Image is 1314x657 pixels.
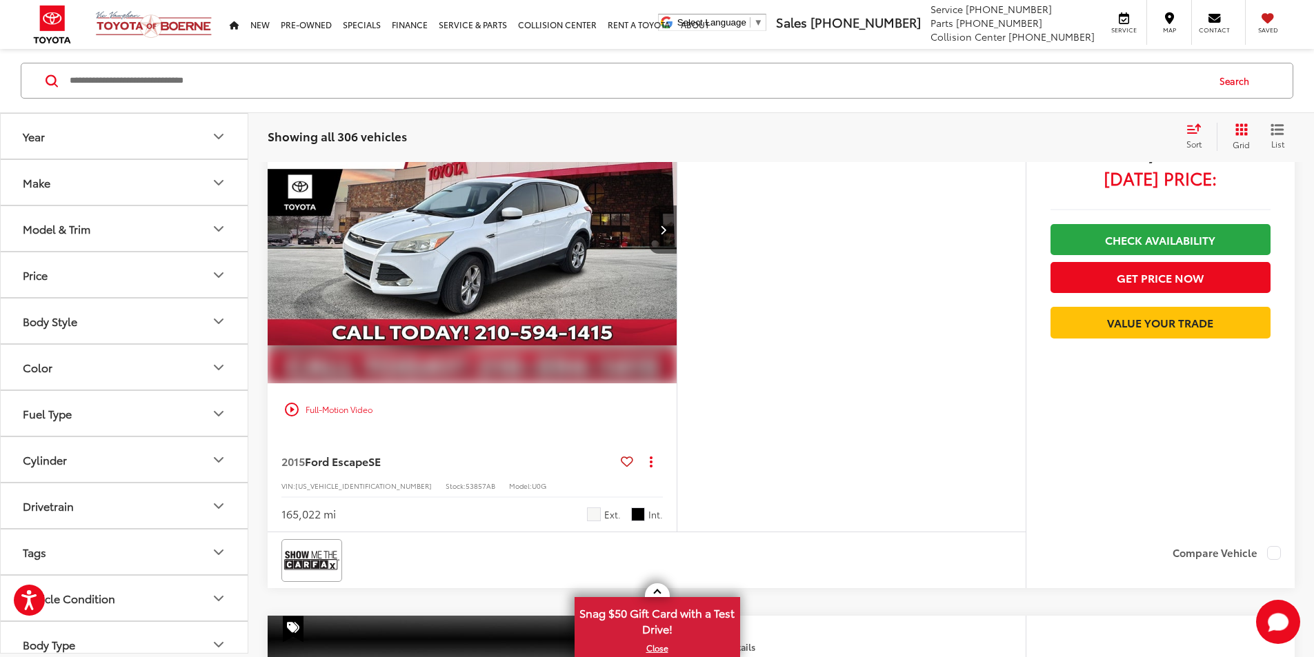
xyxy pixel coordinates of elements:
div: Model & Trim [23,222,90,235]
input: Search by Make, Model, or Keyword [68,64,1206,97]
span: Parts [930,16,953,30]
button: Select sort value [1179,123,1217,150]
div: 2015 Ford Escape SE 0 [267,76,678,383]
div: Drivetrain [210,498,227,514]
img: Vic Vaughan Toyota of Boerne [95,10,212,39]
a: 2015 Ford Escape SE2015 Ford Escape SE2015 Ford Escape SE2015 Ford Escape SE [267,76,678,383]
span: [PHONE_NUMBER] [1008,30,1095,43]
span: [PHONE_NUMBER] [956,16,1042,30]
div: Vehicle Condition [23,592,115,605]
button: Actions [639,449,663,474]
span: Service [930,2,963,16]
a: Select Language​ [677,17,763,28]
img: 2015 Ford Escape SE [267,76,678,384]
span: $2,200 [1051,130,1271,164]
span: Showing all 306 vehicles [268,128,407,144]
button: Next image [649,205,677,254]
span: Map [1154,26,1184,34]
div: Drivetrain [23,499,74,512]
div: Tags [210,544,227,560]
span: dropdown dots [650,456,653,467]
span: Ext. [604,508,621,521]
a: Check Availability [1051,224,1271,255]
button: Toggle Chat Window [1256,600,1300,644]
div: Make [23,176,50,189]
a: 2015Ford EscapeSE [281,454,615,469]
div: Make [210,174,227,191]
a: Value Your Trade [1051,307,1271,338]
button: YearYear [1,114,249,159]
span: ▼ [754,17,763,28]
div: 165,022 mi [281,506,336,522]
button: ColorColor [1,345,249,390]
span: 2015 [281,453,305,469]
button: Fuel TypeFuel Type [1,391,249,436]
span: [PHONE_NUMBER] [810,13,921,31]
span: [DATE] Price: [1051,171,1271,185]
button: Search [1206,63,1269,98]
button: Get Price Now [1051,262,1271,293]
span: Stock: [446,481,466,491]
div: Tags [23,545,46,558]
div: Price [210,267,227,283]
button: PricePrice [1,252,249,297]
div: Price [23,268,48,281]
span: Special [283,616,303,642]
label: Compare Vehicle [1173,546,1281,560]
span: List [1271,138,1284,150]
span: Model: [509,481,532,491]
span: Service [1108,26,1139,34]
div: Year [210,128,227,145]
span: Contact [1199,26,1230,34]
button: TagsTags [1,529,249,574]
span: Snag $50 Gift Card with a Test Drive! [576,598,739,640]
button: DrivetrainDrivetrain [1,483,249,528]
div: Year [23,130,45,143]
svg: Start Chat [1256,600,1300,644]
div: Body Style [210,313,227,330]
span: 53857AB [466,481,495,491]
div: Body Type [210,636,227,653]
h4: More Details [701,642,1002,651]
button: Body StyleBody Style [1,299,249,343]
span: [PHONE_NUMBER] [966,2,1052,16]
div: Model & Trim [210,221,227,237]
span: Ford Escape [305,453,368,469]
img: View CARFAX report [284,542,339,578]
span: SE [368,453,381,469]
span: [US_VEHICLE_IDENTIFICATION_NUMBER] [295,481,432,491]
div: Fuel Type [210,405,227,422]
span: Sales [776,13,807,31]
span: U0G [532,481,546,491]
div: Fuel Type [23,407,72,420]
button: MakeMake [1,160,249,205]
button: Grid View [1217,123,1260,150]
span: Grid [1233,139,1250,150]
div: Cylinder [23,453,67,466]
div: Body Type [23,638,75,651]
div: Body Style [23,314,77,327]
span: Select Language [677,17,746,28]
div: Color [210,359,227,376]
span: Sort [1186,138,1202,150]
span: Collision Center [930,30,1006,43]
button: Model & TrimModel & Trim [1,206,249,251]
span: Black [631,507,645,521]
span: Saved [1253,26,1283,34]
span: VIN: [281,481,295,491]
span: Int. [648,508,663,521]
span: Oxford White [587,507,601,521]
button: Vehicle ConditionVehicle Condition [1,576,249,620]
div: Vehicle Condition [210,590,227,607]
button: CylinderCylinder [1,437,249,482]
div: Color [23,361,52,374]
button: List View [1260,123,1295,150]
div: Cylinder [210,452,227,468]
